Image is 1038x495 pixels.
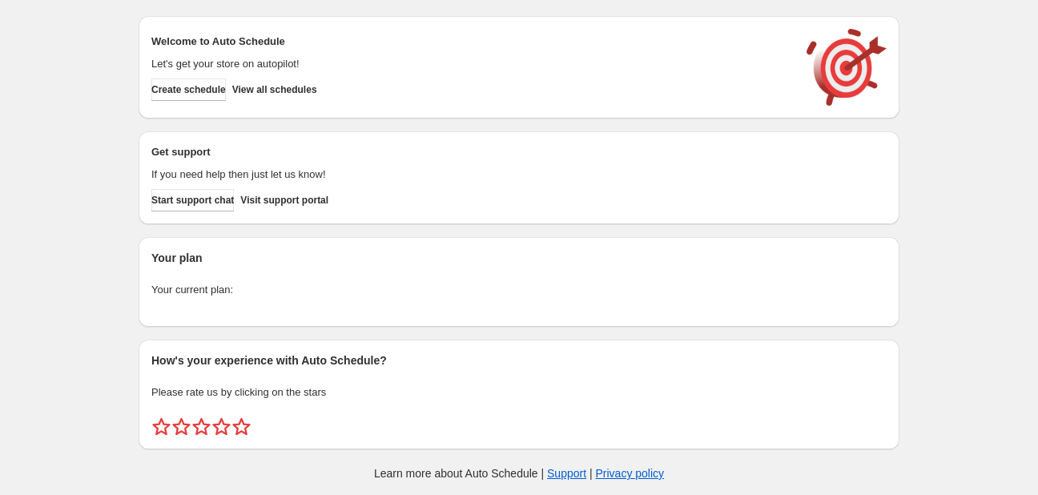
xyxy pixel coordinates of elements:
h2: Welcome to Auto Schedule [151,34,791,50]
a: Privacy policy [596,467,665,480]
button: Create schedule [151,78,226,101]
a: Visit support portal [240,189,328,211]
span: Start support chat [151,194,234,207]
h2: Get support [151,144,791,160]
p: Let's get your store on autopilot! [151,56,791,72]
p: Learn more about Auto Schedule | | [374,465,664,481]
span: View all schedules [232,83,317,96]
a: Support [547,467,586,480]
a: Start support chat [151,189,234,211]
p: Your current plan: [151,282,887,298]
button: View all schedules [232,78,317,101]
h2: Your plan [151,250,887,266]
span: Create schedule [151,83,226,96]
p: Please rate us by clicking on the stars [151,384,887,400]
p: If you need help then just let us know! [151,167,791,183]
span: Visit support portal [240,194,328,207]
h2: How's your experience with Auto Schedule? [151,352,887,368]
